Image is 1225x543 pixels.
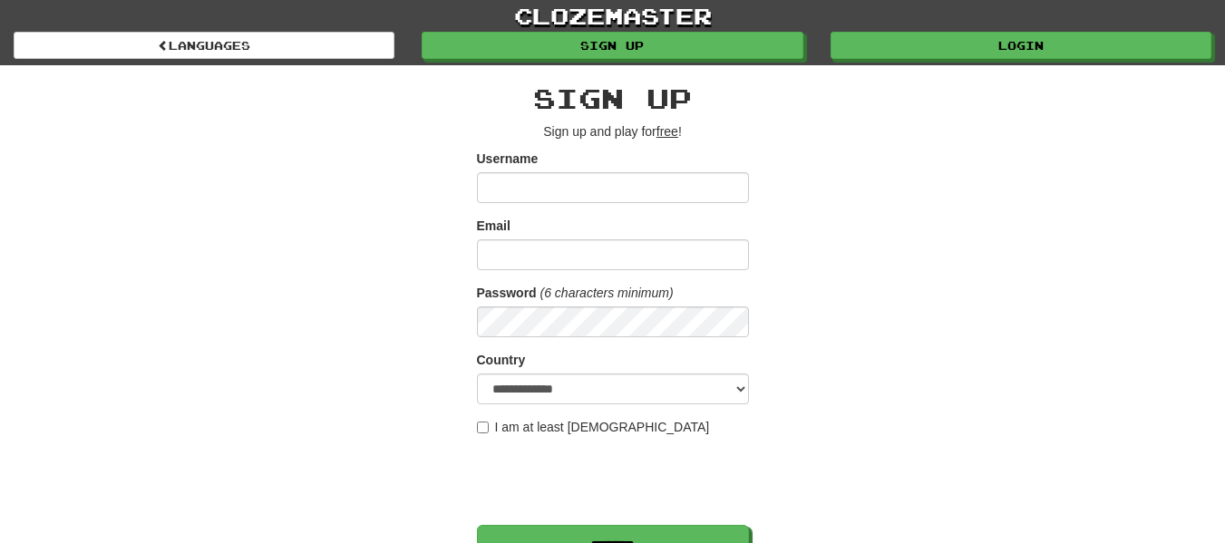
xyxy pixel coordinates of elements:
label: I am at least [DEMOGRAPHIC_DATA] [477,418,710,436]
u: free [656,124,678,139]
h2: Sign up [477,83,749,113]
label: Country [477,351,526,369]
input: I am at least [DEMOGRAPHIC_DATA] [477,422,489,433]
label: Username [477,150,539,168]
a: Sign up [422,32,802,59]
label: Email [477,217,510,235]
iframe: reCAPTCHA [477,445,753,516]
a: Login [831,32,1211,59]
p: Sign up and play for ! [477,122,749,141]
label: Password [477,284,537,302]
em: (6 characters minimum) [540,286,674,300]
a: Languages [14,32,394,59]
